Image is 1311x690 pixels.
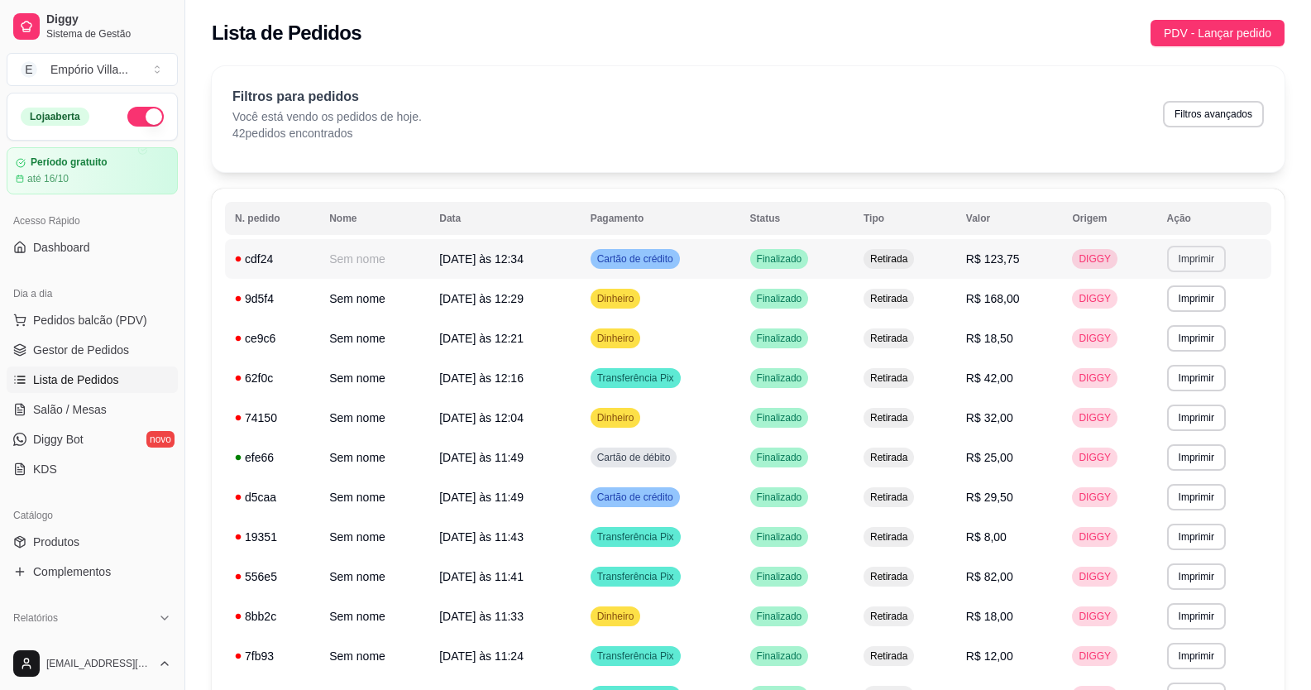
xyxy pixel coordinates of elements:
span: Transferência Pix [594,649,677,663]
button: Imprimir [1167,484,1226,510]
span: DIGGY [1075,292,1114,305]
span: [DATE] às 12:34 [439,252,524,266]
span: DIGGY [1075,371,1114,385]
span: Retirada [867,570,911,583]
p: Você está vendo os pedidos de hoje. [232,108,422,125]
span: DIGGY [1075,610,1114,623]
div: Empório Villa ... [50,61,128,78]
td: Sem nome [319,636,429,676]
span: Finalizado [754,610,806,623]
span: Finalizado [754,570,806,583]
div: ce9c6 [235,330,309,347]
div: 19351 [235,529,309,545]
span: Finalizado [754,252,806,266]
span: Finalizado [754,530,806,544]
span: Finalizado [754,411,806,424]
button: Alterar Status [127,107,164,127]
button: [EMAIL_ADDRESS][DOMAIN_NAME] [7,644,178,683]
span: [DATE] às 12:16 [439,371,524,385]
td: Sem nome [319,597,429,636]
span: Retirada [867,451,911,464]
th: Ação [1157,202,1271,235]
span: Complementos [33,563,111,580]
div: Acesso Rápido [7,208,178,234]
div: 74150 [235,410,309,426]
span: R$ 25,00 [966,451,1013,464]
span: Transferência Pix [594,570,677,583]
span: Salão / Mesas [33,401,107,418]
th: Origem [1062,202,1156,235]
span: Finalizado [754,451,806,464]
button: PDV - Lançar pedido [1151,20,1285,46]
td: Sem nome [319,319,429,358]
a: Diggy Botnovo [7,426,178,453]
span: KDS [33,461,57,477]
td: Sem nome [319,279,429,319]
span: R$ 32,00 [966,411,1013,424]
span: Dinheiro [594,610,638,623]
span: Transferência Pix [594,371,677,385]
th: Pagamento [581,202,740,235]
button: Imprimir [1167,325,1226,352]
span: [DATE] às 12:29 [439,292,524,305]
span: Dinheiro [594,332,638,345]
span: DIGGY [1075,530,1114,544]
span: R$ 42,00 [966,371,1013,385]
span: Diggy Bot [33,431,84,448]
div: Dia a dia [7,280,178,307]
span: [DATE] às 12:21 [439,332,524,345]
span: Relatórios de vendas [33,636,142,653]
span: [DATE] às 11:33 [439,610,524,623]
span: Retirada [867,252,911,266]
a: Complementos [7,558,178,585]
span: Retirada [867,371,911,385]
th: Data [429,202,580,235]
span: Diggy [46,12,171,27]
span: Relatórios [13,611,58,625]
div: Loja aberta [21,108,89,126]
span: DIGGY [1075,411,1114,424]
span: Retirada [867,530,911,544]
span: DIGGY [1075,649,1114,663]
span: Finalizado [754,371,806,385]
a: Produtos [7,529,178,555]
span: Retirada [867,491,911,504]
span: PDV - Lançar pedido [1164,24,1271,42]
a: Dashboard [7,234,178,261]
span: R$ 12,00 [966,649,1013,663]
a: DiggySistema de Gestão [7,7,178,46]
td: Sem nome [319,517,429,557]
span: Dinheiro [594,292,638,305]
th: Valor [956,202,1063,235]
span: DIGGY [1075,491,1114,504]
span: R$ 18,50 [966,332,1013,345]
div: cdf24 [235,251,309,267]
button: Imprimir [1167,524,1226,550]
span: Sistema de Gestão [46,27,171,41]
span: R$ 29,50 [966,491,1013,504]
span: R$ 8,00 [966,530,1007,544]
span: [DATE] às 11:49 [439,491,524,504]
th: Nome [319,202,429,235]
span: DIGGY [1075,570,1114,583]
button: Imprimir [1167,405,1226,431]
span: Pedidos balcão (PDV) [33,312,147,328]
span: Retirada [867,610,911,623]
span: Finalizado [754,649,806,663]
span: E [21,61,37,78]
span: [DATE] às 11:43 [439,530,524,544]
span: R$ 168,00 [966,292,1020,305]
button: Imprimir [1167,563,1226,590]
span: Cartão de crédito [594,491,677,504]
a: Relatórios de vendas [7,631,178,658]
th: Status [740,202,854,235]
span: R$ 18,00 [966,610,1013,623]
article: até 16/10 [27,172,69,185]
th: Tipo [854,202,956,235]
button: Imprimir [1167,444,1226,471]
span: R$ 123,75 [966,252,1020,266]
span: Lista de Pedidos [33,371,119,388]
h2: Lista de Pedidos [212,20,361,46]
span: Cartão de débito [594,451,674,464]
span: Finalizado [754,332,806,345]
